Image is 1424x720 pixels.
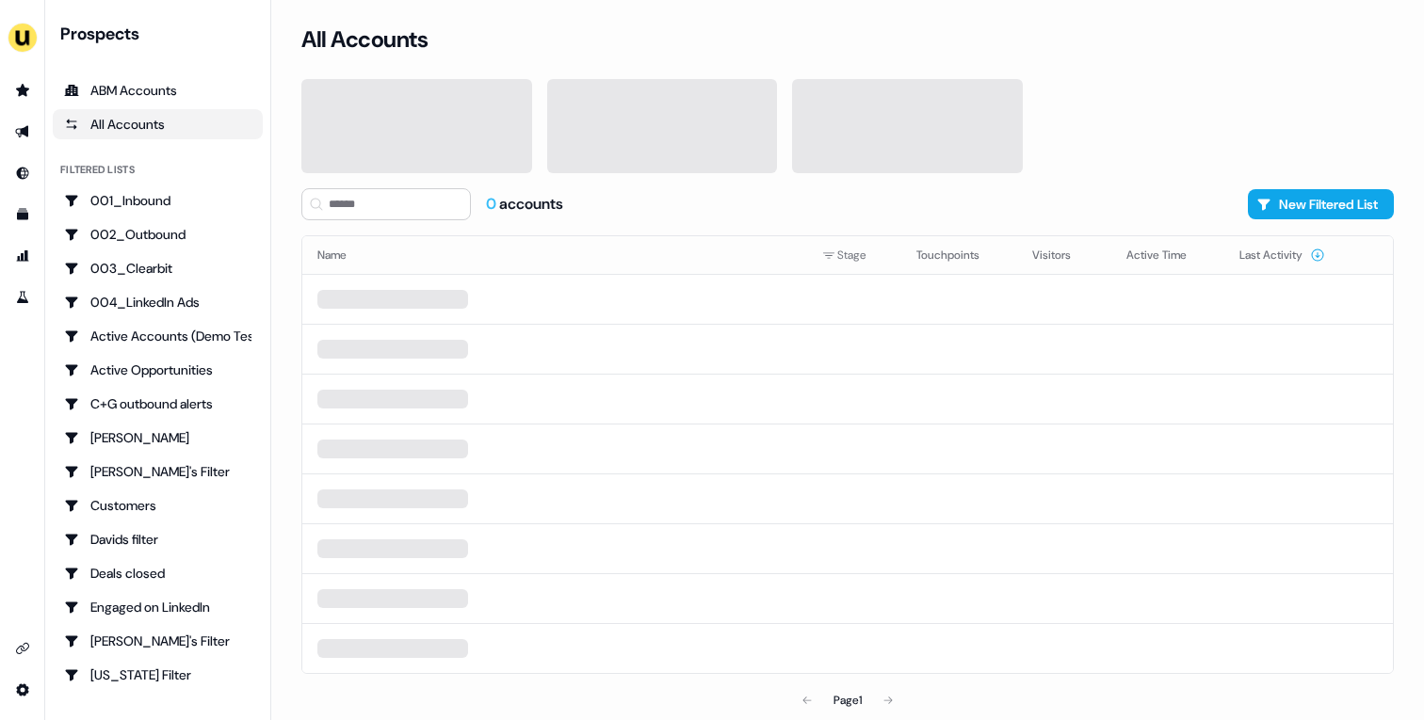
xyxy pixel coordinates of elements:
[53,219,263,249] a: Go to 002_Outbound
[64,496,251,515] div: Customers
[64,598,251,616] div: Engaged on LinkedIn
[64,462,251,481] div: [PERSON_NAME]'s Filter
[1126,238,1209,272] button: Active Time
[822,246,886,264] div: Stage
[53,626,263,656] a: Go to Geneviève's Filter
[64,632,251,650] div: [PERSON_NAME]'s Filter
[64,115,251,134] div: All Accounts
[53,287,263,317] a: Go to 004_LinkedIn Ads
[1239,238,1325,272] button: Last Activity
[64,81,251,100] div: ABM Accounts
[60,23,263,45] div: Prospects
[64,191,251,210] div: 001_Inbound
[301,25,428,54] h3: All Accounts
[53,109,263,139] a: All accounts
[53,660,263,690] a: Go to Georgia Filter
[302,236,807,274] th: Name
[53,456,263,487] a: Go to Charlotte's Filter
[8,241,38,271] a: Go to attribution
[53,592,263,622] a: Go to Engaged on LinkedIn
[1248,189,1394,219] button: New Filtered List
[64,225,251,244] div: 002_Outbound
[8,633,38,664] a: Go to integrations
[53,423,263,453] a: Go to Charlotte Stone
[64,259,251,278] div: 003_Clearbit
[64,360,251,379] div: Active Opportunities
[486,194,499,214] span: 0
[64,327,251,345] div: Active Accounts (Demo Test)
[833,691,862,710] div: Page 1
[8,200,38,230] a: Go to templates
[8,675,38,705] a: Go to integrations
[8,75,38,105] a: Go to prospects
[64,428,251,447] div: [PERSON_NAME]
[64,665,251,684] div: [US_STATE] Filter
[60,162,135,178] div: Filtered lists
[64,564,251,583] div: Deals closed
[486,194,563,215] div: accounts
[53,524,263,554] a: Go to Davids filter
[53,490,263,520] a: Go to Customers
[916,238,1002,272] button: Touchpoints
[53,389,263,419] a: Go to C+G outbound alerts
[53,185,263,216] a: Go to 001_Inbound
[1032,238,1093,272] button: Visitors
[53,253,263,283] a: Go to 003_Clearbit
[53,558,263,588] a: Go to Deals closed
[64,293,251,312] div: 004_LinkedIn Ads
[53,355,263,385] a: Go to Active Opportunities
[64,394,251,413] div: C+G outbound alerts
[8,282,38,312] a: Go to experiments
[53,75,263,105] a: ABM Accounts
[8,117,38,147] a: Go to outbound experience
[53,321,263,351] a: Go to Active Accounts (Demo Test)
[8,158,38,188] a: Go to Inbound
[64,530,251,549] div: Davids filter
